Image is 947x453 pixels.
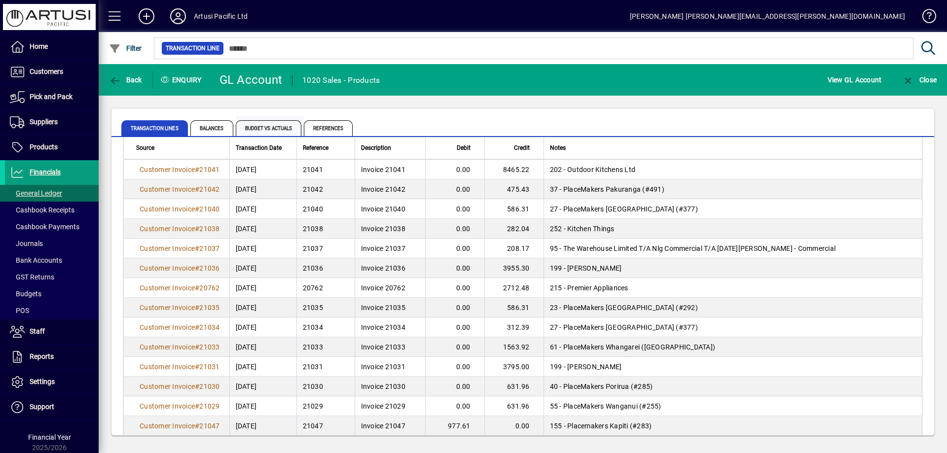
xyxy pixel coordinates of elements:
span: 27 - PlaceMakers [GEOGRAPHIC_DATA] (#377) [550,205,698,213]
span: Customers [30,68,63,75]
a: Customer Invoice#20762 [136,282,223,293]
span: # [195,363,199,371]
span: 21037 [303,244,323,252]
td: 8465.22 [484,160,544,179]
td: 0.00 [484,416,544,436]
a: Home [5,35,99,59]
td: 0.00 [425,160,484,179]
span: 21041 [199,166,219,174]
a: Cashbook Payments [5,218,99,235]
span: Bank Accounts [10,256,62,264]
span: Customer Invoice [140,185,195,193]
span: Customer Invoice [140,166,195,174]
a: Staff [5,319,99,344]
span: # [195,304,199,312]
span: [DATE] [236,283,257,293]
div: Notes [550,142,910,153]
a: Customer Invoice#21030 [136,381,223,392]
button: Back [107,71,145,89]
span: # [195,402,199,410]
td: 312.39 [484,317,544,337]
a: Cashbook Receipts [5,202,99,218]
span: Transaction lines [121,120,188,136]
td: 2712.48 [484,278,544,298]
span: [DATE] [236,421,257,431]
span: Customer Invoice [140,304,195,312]
span: Back [109,76,142,84]
span: Transaction Date [236,142,282,153]
span: Customer Invoice [140,264,195,272]
span: # [195,205,199,213]
span: Customer Invoice [140,402,195,410]
td: 282.04 [484,219,544,239]
span: View GL Account [828,72,882,88]
span: Journals [10,240,43,247]
span: 199 - [PERSON_NAME] [550,264,622,272]
a: Customer Invoice#21036 [136,263,223,274]
span: Settings [30,378,55,385]
a: Customer Invoice#21047 [136,420,223,431]
td: 0.00 [425,199,484,219]
span: [DATE] [236,382,257,391]
button: View GL Account [825,71,884,89]
span: Staff [30,327,45,335]
span: 21040 [303,205,323,213]
div: Transaction Date [236,142,291,153]
a: Bank Accounts [5,252,99,269]
td: 586.31 [484,298,544,317]
span: 95 - The Warehouse Limited T/A Nlg Commercial T/A [DATE][PERSON_NAME] - Commercial [550,244,836,252]
span: 37 - PlaceMakers Pakuranga (#491) [550,185,664,193]
div: Enquiry [153,72,212,88]
td: 977.61 [425,416,484,436]
span: Invoice 21040 [361,205,405,213]
span: Cashbook Receipts [10,206,74,214]
td: 0.00 [425,219,484,239]
span: 21033 [303,343,323,351]
app-page-header-button: Back [99,71,153,89]
a: GST Returns [5,269,99,285]
span: Customer Invoice [140,343,195,351]
a: General Ledger [5,185,99,202]
span: Invoice 21029 [361,402,405,410]
span: 21034 [199,323,219,331]
span: Invoice 21035 [361,304,405,312]
span: 155 - Placemakers Kapiti (#283) [550,422,652,430]
span: # [195,343,199,351]
span: Balances [190,120,233,136]
td: 0.00 [425,298,484,317]
a: Support [5,395,99,419]
button: Add [131,7,162,25]
span: Budget vs Actuals [236,120,302,136]
div: Credit [491,142,539,153]
a: Customer Invoice#21041 [136,164,223,175]
span: [DATE] [236,244,257,253]
span: 21029 [303,402,323,410]
span: 199 - [PERSON_NAME] [550,363,622,371]
span: 20762 [199,284,219,292]
span: 252 - Kitchen Things [550,225,615,233]
td: 586.31 [484,199,544,219]
span: [DATE] [236,401,257,411]
td: 3795.00 [484,357,544,377]
a: Settings [5,370,99,394]
a: Customer Invoice#21038 [136,223,223,234]
span: Invoice 20762 [361,284,405,292]
span: Reference [303,142,328,153]
span: 21030 [199,383,219,390]
a: Customer Invoice#21040 [136,204,223,214]
span: Customer Invoice [140,323,195,331]
a: Customer Invoice#21033 [136,342,223,352]
span: # [195,185,199,193]
div: 1020 Sales - Products [302,72,380,88]
span: # [195,244,199,252]
span: Credit [514,142,530,153]
span: 215 - Premier Appliances [550,284,628,292]
span: Filter [109,44,142,52]
span: 21036 [199,264,219,272]
button: Profile [162,7,194,25]
span: # [195,225,199,233]
span: 21042 [303,185,323,193]
span: Customer Invoice [140,383,195,390]
a: Customer Invoice#21029 [136,401,223,412]
span: # [195,284,199,292]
